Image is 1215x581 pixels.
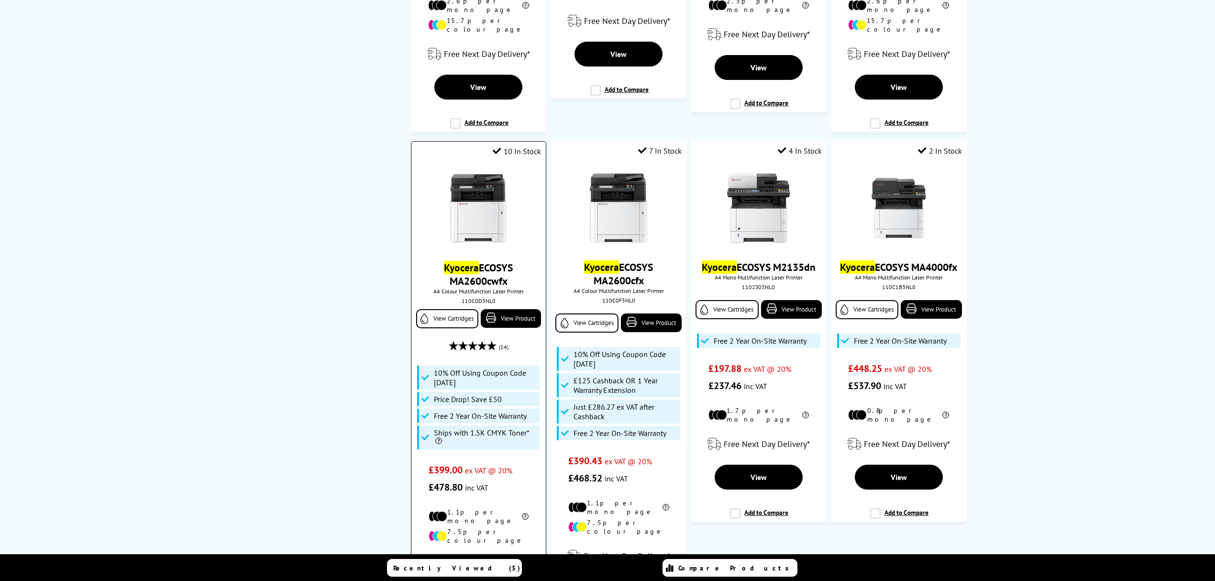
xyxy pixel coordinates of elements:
[838,283,959,290] div: 110C1B3NL0
[574,428,666,438] span: Free 2 Year On-Site Warranty
[574,402,678,421] span: Just £286.27 ex VAT after Cashback
[434,368,537,387] span: 10% Off Using Coupon Code [DATE]
[450,118,508,136] label: Add to Compare
[854,336,947,346] span: Free 2 Year On-Site Warranty
[584,260,653,287] a: KyoceraECOSYS MA2600cfx
[481,309,541,328] a: View Product
[387,559,522,577] a: Recently Viewed (5)
[429,508,529,525] li: 1.1p per mono page
[583,172,654,244] img: kyocera-ma2600cfx-front-main-small.jpg
[730,508,788,526] label: Add to Compare
[470,82,486,92] span: View
[434,75,522,100] a: View
[870,508,928,526] label: Add to Compare
[663,559,797,577] a: Compare Products
[568,472,602,484] span: £468.52
[840,260,875,274] mark: Kyocera
[870,118,928,136] label: Add to Compare
[465,466,512,475] span: ex VAT @ 20%
[744,364,791,374] span: ex VAT @ 20%
[555,313,618,333] a: View Cartridges
[555,287,681,294] span: A4 Colour Multifunction Laser Printer
[574,376,678,395] span: £125 Cashback OR 1 Year Warranty Extension
[918,146,962,156] div: 2 In Stock
[702,260,737,274] mark: Kyocera
[429,464,463,476] span: £399.00
[840,260,957,274] a: KyoceraECOSYS MA4000fx
[751,63,767,72] span: View
[434,428,537,447] span: Ships with 1.5K CMYK Toner*
[555,8,681,34] div: modal_delivery
[574,42,663,67] a: View
[724,438,810,449] span: Free Next Day Delivery*
[891,82,907,92] span: View
[696,21,821,48] div: modal_delivery
[621,313,682,332] a: View Product
[836,41,961,67] div: modal_delivery
[708,362,741,375] span: £197.88
[848,406,949,424] li: 0.8p per mono page
[605,474,628,483] span: inc VAT
[444,48,530,59] span: Free Next Day Delivery*
[901,300,961,319] a: View Product
[444,261,479,274] mark: Kyocera
[855,465,943,490] a: View
[715,55,803,80] a: View
[558,297,679,304] div: 110C0F3NL0
[751,472,767,482] span: View
[836,431,961,458] div: modal_delivery
[574,349,678,369] span: 10% Off Using Coupon Code [DATE]
[848,380,881,392] span: £537.90
[715,465,803,490] a: View
[610,49,627,59] span: View
[419,297,539,304] div: 110C0D3NL0
[416,288,541,295] span: A4 Colour Multifunction Laser Printer
[605,457,652,466] span: ex VAT @ 20%
[848,362,882,375] span: £448.25
[429,481,463,493] span: £478.80
[708,380,741,392] span: £237.46
[584,550,670,561] span: Free Next Day Delivery*
[714,336,806,346] span: Free 2 Year On-Site Warranty
[864,438,950,449] span: Free Next Day Delivery*
[724,29,810,40] span: Free Next Day Delivery*
[568,455,602,467] span: £390.43
[434,394,502,404] span: Price Drop! Save £50
[584,15,670,26] span: Free Next Day Delivery*
[848,16,949,34] li: 15.7p per colour page
[698,283,819,290] div: 1102S03NL0
[836,274,961,281] span: A4 Mono Multifunction Laser Printer
[416,309,478,328] a: View Cartridges
[708,406,809,424] li: 1.7p per mono page
[863,172,935,244] img: kyocera-ma4000fx-front-small.jpg
[416,41,541,67] div: modal_delivery
[442,173,514,245] img: kyocera-ma2600cwfx-main-large-small.jpg
[493,146,541,156] div: 10 In Stock
[393,564,520,572] span: Recently Viewed (5)
[730,99,788,117] label: Add to Compare
[744,381,767,391] span: inc VAT
[778,146,822,156] div: 4 In Stock
[434,411,527,421] span: Free 2 Year On-Site Warranty
[884,381,907,391] span: inc VAT
[584,260,619,274] mark: Kyocera
[678,564,794,572] span: Compare Products
[416,552,541,579] div: modal_delivery
[761,300,822,319] a: View Product
[428,16,529,34] li: 15.7p per colour page
[696,431,821,458] div: modal_delivery
[465,483,488,492] span: inc VAT
[864,48,950,59] span: Free Next Day Delivery*
[696,300,758,319] a: View Cartridges
[499,338,508,356] span: (14)
[555,543,681,570] div: modal_delivery
[855,75,943,100] a: View
[638,146,682,156] div: 7 In Stock
[884,364,932,374] span: ex VAT @ 20%
[836,300,898,319] a: View Cartridges
[702,260,816,274] a: KyoceraECOSYS M2135dn
[696,274,821,281] span: A4 Mono Multifunction Laser Printer
[568,499,669,516] li: 1.1p per mono page
[723,172,795,244] img: Kyocera-M2135dn-Front-Small.jpg
[568,518,669,536] li: 7.5p per colour page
